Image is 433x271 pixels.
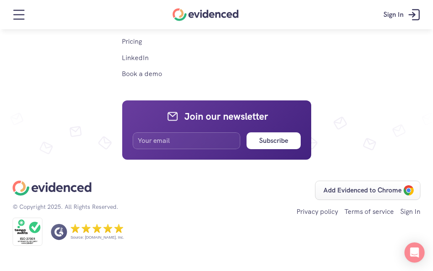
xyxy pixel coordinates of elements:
a: Sign In [377,2,429,27]
p: Sign In [383,9,404,20]
p: © Copyright 2025. All Rights Reserved. [13,202,118,211]
h6: Subscribe [259,135,288,146]
p: Source: [DOMAIN_NAME], Inc. [71,235,124,240]
button: Subscribe [247,132,300,149]
a: Help and support [122,21,175,30]
a: Terms of service [344,207,394,216]
h4: Join our newsletter [184,110,268,123]
a: Book a demo [122,69,162,78]
a: Sign In [400,207,420,216]
p: Add Evidenced to Chrome [323,185,402,196]
a: Add Evidenced to Chrome [315,181,420,200]
input: Your email [133,132,241,149]
a: Home [173,8,239,21]
a: Pricing [122,37,142,46]
a: Privacy policy [297,207,338,216]
a: LinkedIn [122,53,149,62]
div: Open Intercom Messenger [404,242,425,263]
a: Source: [DOMAIN_NAME], Inc. [51,224,123,240]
